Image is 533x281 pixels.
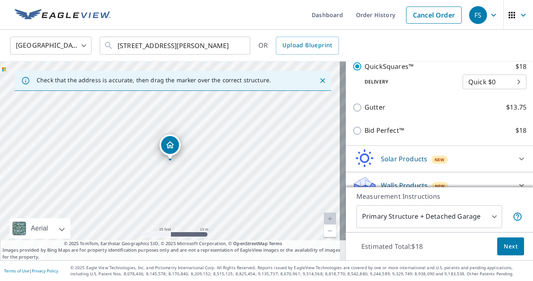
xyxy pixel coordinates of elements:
[463,70,526,93] div: Quick $0
[381,154,427,164] p: Solar Products
[435,183,445,189] span: New
[28,218,50,239] div: Aerial
[365,125,404,136] p: Bid Perfect™
[324,213,336,225] a: Current Level 20, Zoom In Disabled
[516,61,526,72] p: $18
[516,125,526,136] p: $18
[355,237,429,255] p: Estimated Total: $18
[118,34,234,57] input: Search by address or latitude-longitude
[317,75,328,86] button: Close
[282,40,332,50] span: Upload Blueprint
[4,268,58,273] p: |
[10,34,92,57] div: [GEOGRAPHIC_DATA]
[324,225,336,237] a: Current Level 20, Zoom Out
[497,237,524,256] button: Next
[352,176,526,195] div: Walls ProductsNew
[506,102,526,112] p: $13.75
[276,37,339,55] a: Upload Blueprint
[365,102,385,112] p: Gutter
[269,240,282,246] a: Terms
[352,78,463,86] p: Delivery
[356,205,502,228] div: Primary Structure + Detached Garage
[37,77,271,84] p: Check that the address is accurate, then drag the marker over the correct structure.
[10,218,70,239] div: Aerial
[365,61,413,72] p: QuickSquares™
[381,180,428,190] p: Walls Products
[356,191,522,201] p: Measurement Instructions
[70,265,529,277] p: © 2025 Eagle View Technologies, Inc. and Pictometry International Corp. All Rights Reserved. Repo...
[435,156,445,163] span: New
[233,240,267,246] a: OpenStreetMap
[352,149,526,169] div: Solar ProductsNew
[4,268,29,274] a: Terms of Use
[64,240,282,247] span: © 2025 TomTom, Earthstar Geographics SIO, © 2025 Microsoft Corporation, ©
[258,37,339,55] div: OR
[406,7,462,24] a: Cancel Order
[15,9,111,21] img: EV Logo
[469,6,487,24] div: FS
[504,241,518,252] span: Next
[159,134,181,160] div: Dropped pin, building 1, Residential property, 11831 Hovey St Warren, MI 48089
[513,212,522,222] span: Your report will include the primary structure and a detached garage if one exists.
[32,268,58,274] a: Privacy Policy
